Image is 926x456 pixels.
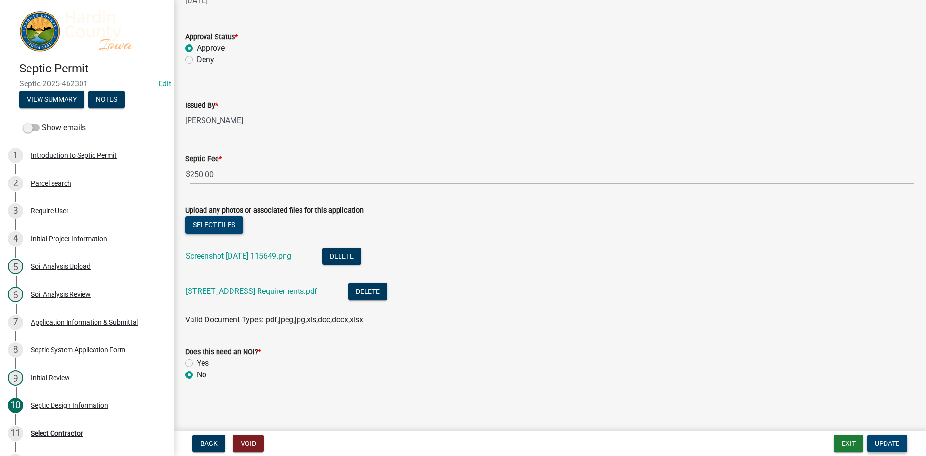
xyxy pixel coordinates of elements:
div: 9 [8,370,23,386]
button: Update [867,435,907,452]
div: 10 [8,398,23,413]
wm-modal-confirm: Delete Document [348,288,387,297]
div: Soil Analysis Upload [31,263,91,270]
div: 4 [8,231,23,247]
div: 7 [8,315,23,330]
a: Screenshot [DATE] 115649.png [186,251,291,261]
button: View Summary [19,91,84,108]
label: Upload any photos or associated files for this application [185,207,364,214]
div: 8 [8,342,23,358]
h4: Septic Permit [19,62,166,76]
img: Hardin County, Iowa [19,10,158,52]
div: 3 [8,203,23,219]
label: Approval Status [185,34,238,41]
button: Back [192,435,225,452]
label: Septic Fee [185,156,222,163]
div: Parcel search [31,180,71,187]
button: Select files [185,216,243,234]
label: Yes [197,358,209,369]
label: Approve [197,42,225,54]
button: Notes [88,91,125,108]
wm-modal-confirm: Delete Document [322,252,361,262]
div: Initial Project Information [31,235,107,242]
div: Introduction to Septic Permit [31,152,117,159]
div: Initial Review [31,374,70,381]
button: Exit [834,435,863,452]
label: Does this need an NOI? [185,349,261,356]
div: Septic System Application Form [31,346,125,353]
wm-modal-confirm: Edit Application Number [158,79,171,88]
a: Edit [158,79,171,88]
div: Soil Analysis Review [31,291,91,298]
wm-modal-confirm: Summary [19,97,84,104]
button: Delete [322,248,361,265]
div: Select Contractor [31,430,83,437]
label: Deny [197,54,214,66]
div: 1 [8,148,23,163]
span: Septic-2025-462301 [19,79,154,88]
div: 5 [8,259,23,274]
div: Application Information & Submittal [31,319,138,326]
div: 2 [8,176,23,191]
label: Issued By [185,102,218,109]
button: Delete [348,283,387,300]
span: Valid Document Types: pdf,jpeg,jpg,xls,doc,docx,xlsx [185,315,363,324]
span: $ [185,165,191,184]
div: 11 [8,426,23,441]
label: No [197,369,206,381]
wm-modal-confirm: Notes [88,97,125,104]
span: Back [200,440,218,447]
label: Show emails [23,122,86,134]
span: Update [875,440,899,447]
div: Septic Design Information [31,402,108,409]
a: [STREET_ADDRESS] Requirements.pdf [186,287,317,296]
div: 6 [8,287,23,302]
div: Require User [31,207,68,214]
button: Void [233,435,264,452]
